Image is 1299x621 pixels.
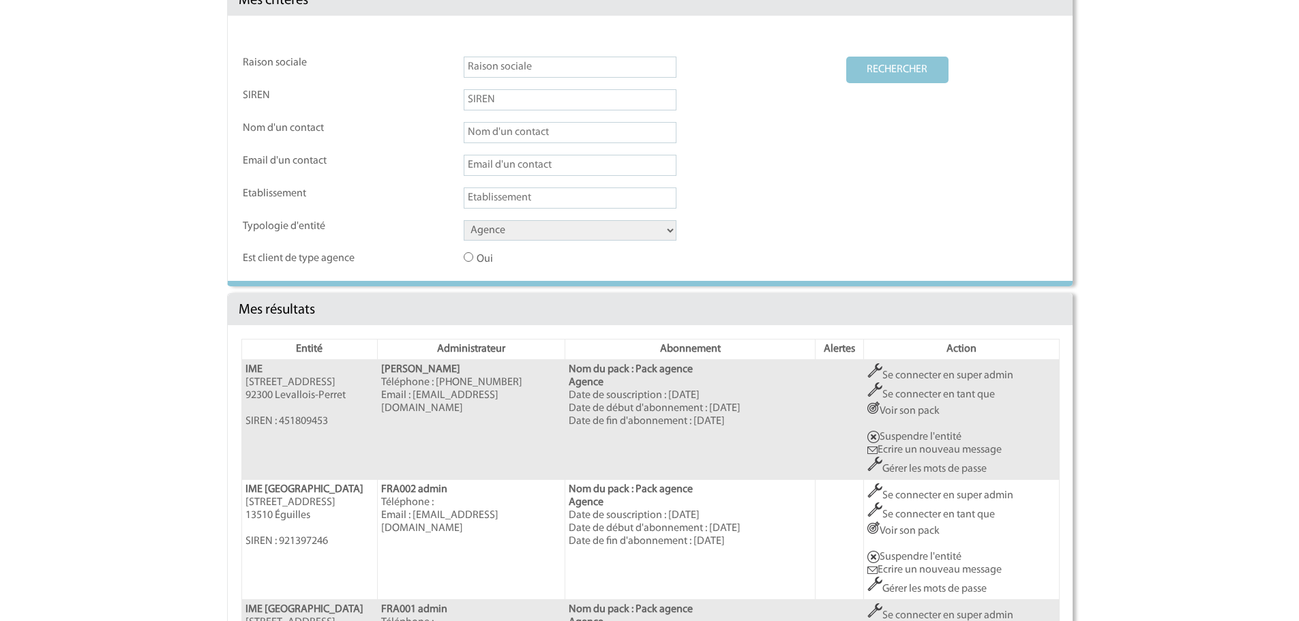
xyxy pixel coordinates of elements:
[381,364,460,375] b: [PERSON_NAME]
[565,360,816,480] td: Date de souscription : [DATE] Date de début d'abonnement : [DATE] Date de fin d'abonnement : [DATE]
[243,220,365,233] label: Typologie d'entité
[378,339,565,360] th: Administrateur: activer pour trier la colonne par ordre croissant
[243,89,365,102] label: SIREN
[846,57,949,83] button: RECHERCHER
[245,364,263,375] b: IME
[867,584,987,594] a: Gérer les mots de passe
[243,122,365,135] label: Nom d'un contact
[464,89,676,110] input: SIREN
[867,502,882,517] img: Outils.png
[867,457,882,472] img: Outils.png
[228,294,1073,325] div: Mes résultats
[867,382,882,397] img: Outils.png
[569,377,603,388] b: Agence
[569,604,693,615] b: Nom du pack : Pack agence
[464,122,676,143] input: Nom d'un contact
[243,187,365,200] label: Etablissement
[464,187,676,209] input: Etablissement
[867,406,940,416] a: Voir son pack
[867,577,882,592] img: Outils.png
[815,339,863,360] th: Alertes: activer pour trier la colonne par ordre croissant
[867,431,961,442] a: Suspendre l'entité
[867,551,880,563] img: Suspendre entite
[464,155,676,176] input: Email d'un contact
[245,604,363,615] b: IME [GEOGRAPHIC_DATA]
[565,480,816,600] td: Date de souscription : [DATE] Date de début d'abonnement : [DATE] Date de fin d'abonnement : [DATE]
[867,483,882,498] img: Outils.png
[243,252,365,265] label: Est client de type agence
[867,444,1002,455] a: Ecrire un nouveau message
[245,484,363,495] b: IME [GEOGRAPHIC_DATA]
[381,484,447,495] b: FRA002 admin
[867,363,882,378] img: Outils.png
[867,370,1013,381] a: Se connecter en super admin
[867,566,878,574] img: Ecrire un nouveau message
[867,564,1002,575] a: Ecrire un nouveau message
[867,526,940,536] a: Voir son pack
[867,490,1013,501] a: Se connecter en super admin
[569,497,603,508] b: Agence
[867,446,878,454] img: Ecrire un nouveau message
[243,155,365,168] label: Email d'un contact
[569,364,693,375] b: Nom du pack : Pack agence
[464,252,586,266] label: Oui
[241,339,378,360] th: Entité: activer pour trier la colonne par ordre décroissant
[867,521,880,534] img: ActionCo.png
[378,480,565,600] td: Téléphone : Email : [EMAIL_ADDRESS][DOMAIN_NAME]
[864,339,1059,360] th: Action: activer pour trier la colonne par ordre croissant
[464,57,676,78] input: Raison sociale
[243,57,365,70] label: Raison sociale
[241,480,378,600] td: [STREET_ADDRESS] 13510 Éguilles SIREN : 921397246
[378,360,565,480] td: Téléphone : [PHONE_NUMBER] Email : [EMAIL_ADDRESS][DOMAIN_NAME]
[867,509,995,520] a: Se connecter en tant que
[867,464,987,474] a: Gérer les mots de passe
[867,603,882,618] img: Outils.png
[381,604,447,615] b: FRA001 admin
[867,431,880,443] img: Suspendre entite
[867,402,880,414] img: ActionCo.png
[241,360,378,480] td: [STREET_ADDRESS] 92300 Levallois-Perret SIREN : 451809453
[867,551,961,562] a: Suspendre l'entité
[867,610,1013,621] a: Se connecter en super admin
[867,389,995,400] a: Se connecter en tant que
[569,484,693,495] b: Nom du pack : Pack agence
[565,339,816,360] th: Abonnement: activer pour trier la colonne par ordre croissant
